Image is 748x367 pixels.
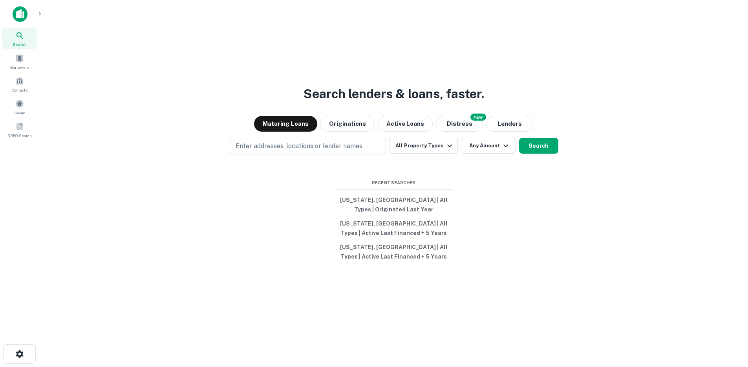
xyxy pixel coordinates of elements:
span: Search [13,41,27,48]
span: Recent Searches [335,180,453,186]
span: Saved [14,110,26,116]
iframe: Chat Widget [709,304,748,342]
a: Borrowers [2,51,37,72]
button: Lenders [486,116,533,132]
button: Maturing Loans [254,116,317,132]
a: Saved [2,96,37,117]
button: Enter addresses, locations or lender names [229,138,386,154]
button: Any Amount [461,138,516,154]
button: Active Loans [378,116,433,132]
button: [US_STATE], [GEOGRAPHIC_DATA] | All Types | Originated Last Year [335,193,453,217]
a: Search [2,28,37,49]
button: [US_STATE], [GEOGRAPHIC_DATA] | All Types | Active Last Financed + 5 Years [335,240,453,264]
p: Enter addresses, locations or lender names [236,141,362,151]
button: Originations [320,116,375,132]
button: Search distressed loans with lien and other non-mortgage details. [436,116,483,132]
a: SREO Search [2,119,37,140]
button: Search [519,138,558,154]
span: Borrowers [10,64,29,70]
div: NEW [470,114,486,121]
span: Contacts [12,87,27,93]
button: [US_STATE], [GEOGRAPHIC_DATA] | All Types | Active Last Financed + 5 Years [335,217,453,240]
a: Contacts [2,73,37,95]
span: SREO Search [7,132,32,139]
button: All Property Types [389,138,457,154]
h3: Search lenders & loans, faster. [304,84,484,103]
img: capitalize-icon.png [13,6,27,22]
